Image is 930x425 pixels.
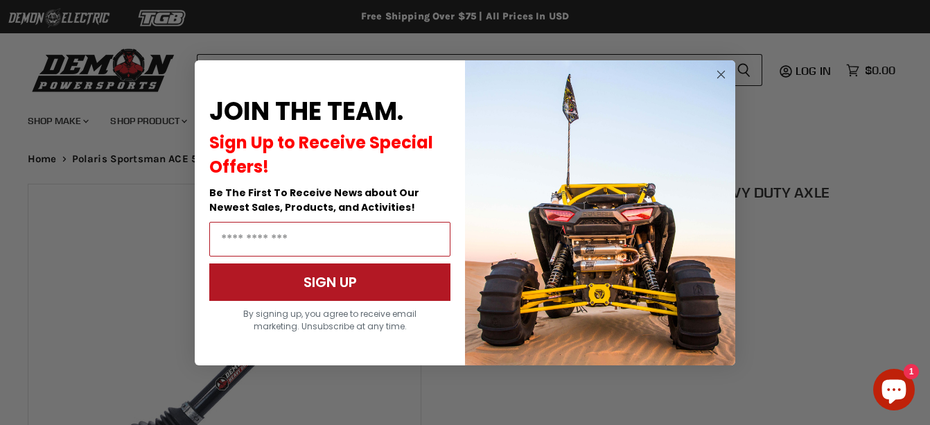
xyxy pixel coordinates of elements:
inbox-online-store-chat: Shopify online store chat [869,369,919,414]
img: a9095488-b6e7-41ba-879d-588abfab540b.jpeg [465,60,735,365]
span: By signing up, you agree to receive email marketing. Unsubscribe at any time. [243,308,416,332]
button: Close dialog [712,66,730,83]
button: SIGN UP [209,263,450,301]
input: Email Address [209,222,450,257]
span: Be The First To Receive News about Our Newest Sales, Products, and Activities! [209,186,419,214]
span: Sign Up to Receive Special Offers! [209,131,433,178]
span: JOIN THE TEAM. [209,94,403,129]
